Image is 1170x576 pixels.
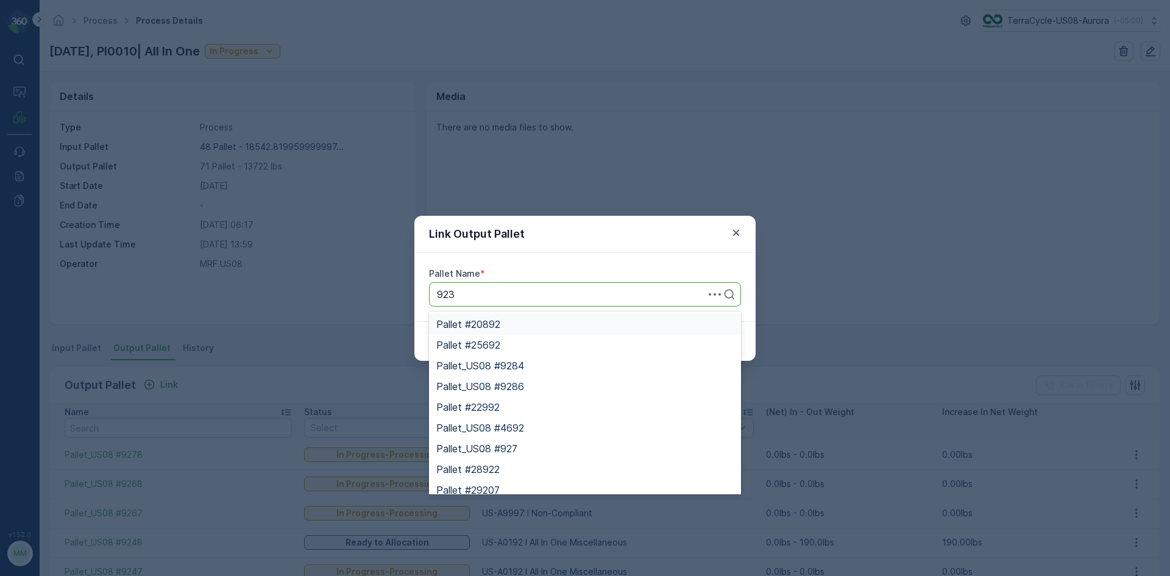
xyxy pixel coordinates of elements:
[436,422,524,433] span: Pallet_US08 #4692
[436,402,500,413] span: Pallet #22992
[429,226,525,243] p: Link Output Pallet
[429,268,480,279] label: Pallet Name
[436,464,500,475] span: Pallet #28922
[436,485,500,496] span: Pallet #29207
[436,340,500,350] span: Pallet #25692
[436,319,500,330] span: Pallet #20892
[436,381,524,392] span: Pallet_US08 #9286
[436,443,517,454] span: Pallet_US08 #927
[436,360,524,371] span: Pallet_US08 #9284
